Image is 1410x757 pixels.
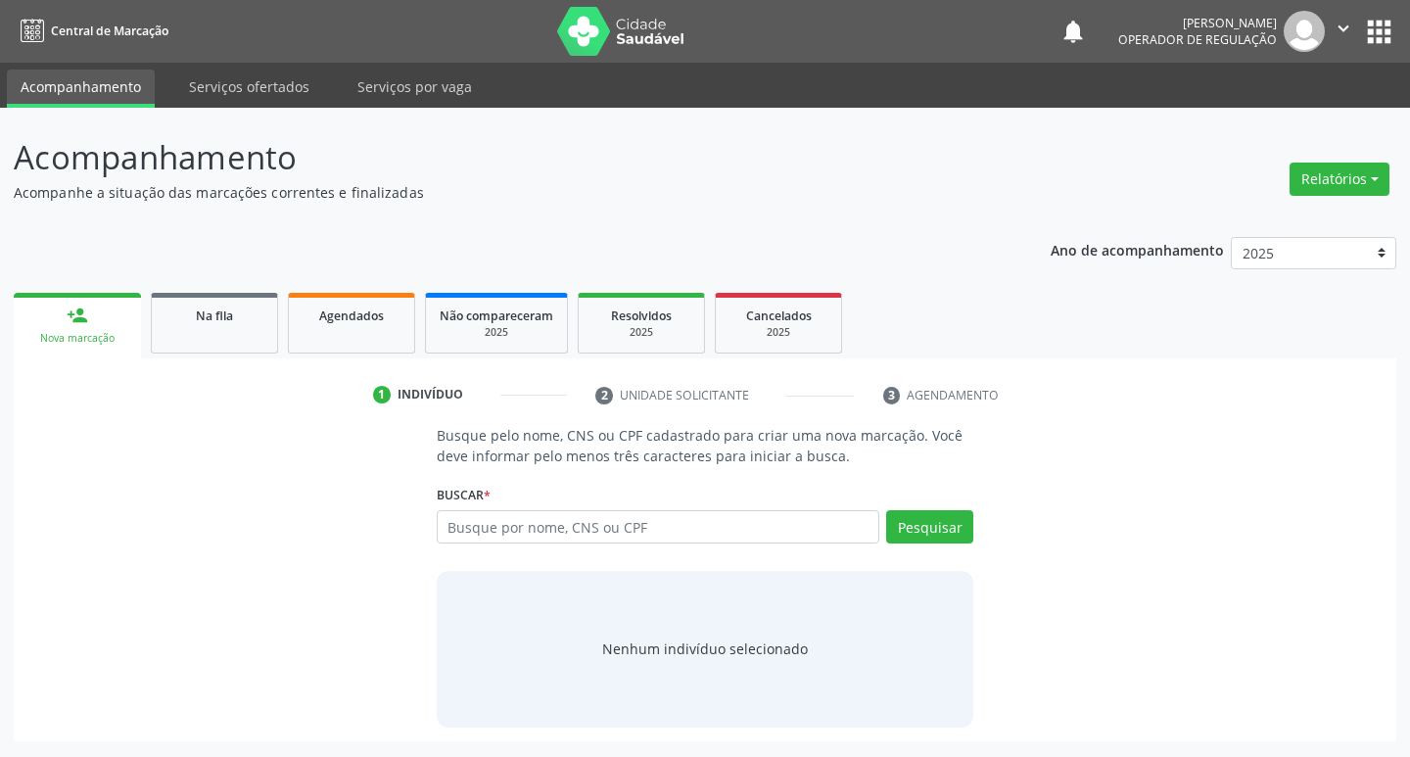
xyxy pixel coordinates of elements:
[746,308,812,324] span: Cancelados
[14,182,981,203] p: Acompanhe a situação das marcações correntes e finalizadas
[319,308,384,324] span: Agendados
[1290,163,1389,196] button: Relatórios
[437,425,974,466] p: Busque pelo nome, CNS ou CPF cadastrado para criar uma nova marcação. Você deve informar pelo men...
[886,510,973,544] button: Pesquisar
[437,480,491,510] label: Buscar
[611,308,672,324] span: Resolvidos
[67,305,88,326] div: person_add
[1333,18,1354,39] i: 
[1118,31,1277,48] span: Operador de regulação
[1284,11,1325,52] img: img
[196,308,233,324] span: Na fila
[1362,15,1396,49] button: apps
[27,331,127,346] div: Nova marcação
[7,70,155,108] a: Acompanhamento
[373,386,391,403] div: 1
[592,325,690,340] div: 2025
[602,639,808,659] div: Nenhum indivíduo selecionado
[14,133,981,182] p: Acompanhamento
[1051,237,1224,261] p: Ano de acompanhamento
[344,70,486,104] a: Serviços por vaga
[437,510,880,544] input: Busque por nome, CNS ou CPF
[398,386,463,403] div: Indivíduo
[14,15,168,47] a: Central de Marcação
[1325,11,1362,52] button: 
[1059,18,1087,45] button: notifications
[729,325,827,340] div: 2025
[175,70,323,104] a: Serviços ofertados
[440,308,553,324] span: Não compareceram
[440,325,553,340] div: 2025
[51,23,168,39] span: Central de Marcação
[1118,15,1277,31] div: [PERSON_NAME]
